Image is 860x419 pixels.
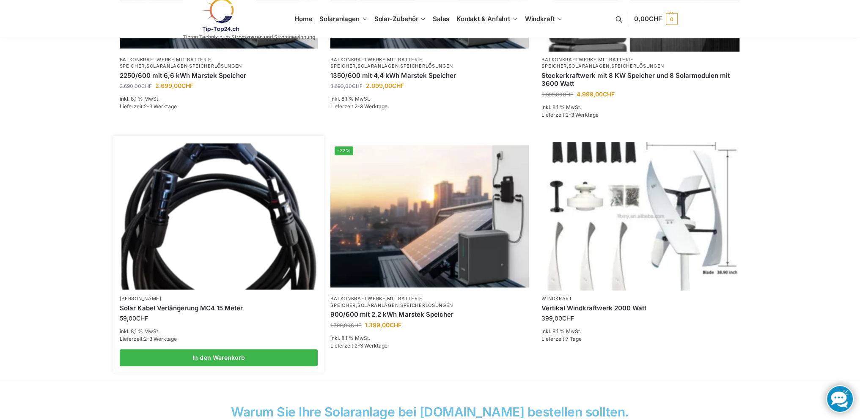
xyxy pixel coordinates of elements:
[120,57,212,69] a: Balkonkraftwerke mit Batterie Speicher
[146,63,187,69] a: Solaranlagen
[390,321,401,329] span: CHF
[330,322,361,329] bdi: 1.799,00
[366,82,404,89] bdi: 2.099,00
[330,142,529,291] a: -22%Balkonkraftwerk mit Marstek Speicher
[141,83,152,89] span: CHF
[400,302,453,308] a: Speicherlösungen
[357,302,398,308] a: Solaranlagen
[456,15,510,23] span: Kontakt & Anfahrt
[330,334,529,342] p: inkl. 8,1 % MwSt.
[351,322,361,329] span: CHF
[357,63,398,69] a: Solaranlagen
[120,71,318,80] a: 2250/600 mit 6,6 kWh Marstek Speicher
[541,315,574,322] bdi: 399,00
[541,336,582,342] span: Lieferzeit:
[330,71,529,80] a: 1350/600 mit 4,4 kWh Marstek Speicher
[330,142,529,291] img: Home 5
[577,90,615,98] bdi: 4.999,00
[392,82,404,89] span: CHF
[155,82,193,89] bdi: 2.699,00
[566,336,582,342] span: 7 Tage
[352,83,363,89] span: CHF
[120,336,177,342] span: Lieferzeit:
[330,83,363,89] bdi: 3.690,00
[189,63,242,69] a: Speicherlösungen
[330,296,529,309] p: , ,
[330,57,422,69] a: Balkonkraftwerke mit Batterie Speicher
[566,112,599,118] span: 2-3 Werktage
[354,342,387,349] span: 2-3 Werktage
[144,336,177,342] span: 2-3 Werktage
[136,315,148,322] span: CHF
[330,296,422,308] a: Balkonkraftwerke mit Batterie Speicher
[120,57,318,70] p: , ,
[120,328,318,335] p: inkl. 8,1 % MwSt.
[183,35,315,40] p: Tiptop Technik zum Stromsparen und Stromgewinnung
[144,103,177,110] span: 2-3 Werktage
[330,310,529,319] a: 900/600 mit 2,2 kWh Marstek Speicher
[354,103,387,110] span: 2-3 Werktage
[634,15,662,23] span: 0,00
[562,315,574,322] span: CHF
[223,405,637,418] h2: Warum Sie Ihre Solaranlage bei [DOMAIN_NAME] bestellen sollten.
[330,95,529,103] p: inkl. 8,1 % MwSt.
[634,6,677,32] a: 0,00CHF 0
[603,90,615,98] span: CHF
[181,82,193,89] span: CHF
[120,315,148,322] bdi: 59,00
[541,91,573,98] bdi: 5.399,00
[563,91,573,98] span: CHF
[541,142,740,291] img: Home 10
[649,15,662,23] span: CHF
[120,103,177,110] span: Lieferzeit:
[120,83,152,89] bdi: 3.690,00
[319,15,360,23] span: Solaranlagen
[330,103,387,110] span: Lieferzeit:
[120,95,318,103] p: inkl. 8,1 % MwSt.
[330,342,387,349] span: Lieferzeit:
[120,349,318,366] a: In den Warenkorb legen: „Solar Kabel Verlängerung MC4 15 Meter“
[121,143,316,289] a: Solar-Verlängerungskabel
[611,63,664,69] a: Speicherlösungen
[365,321,401,329] bdi: 1.399,00
[666,13,678,25] span: 0
[541,142,740,291] a: Vertikal Windrad
[541,296,572,301] a: Windkraft
[541,57,633,69] a: Balkonkraftwerke mit Batterie Speicher
[400,63,453,69] a: Speicherlösungen
[541,304,740,312] a: Vertikal Windkraftwerk 2000 Watt
[121,143,316,289] img: Home 8
[541,71,740,88] a: Steckerkraftwerk mit 8 KW Speicher und 8 Solarmodulen mit 3600 Watt
[569,63,610,69] a: Solaranlagen
[525,15,555,23] span: Windkraft
[541,112,599,118] span: Lieferzeit:
[120,304,318,312] a: Solar Kabel Verlängerung MC4 15 Meter
[374,15,418,23] span: Solar-Zubehör
[541,104,740,111] p: inkl. 8,1 % MwSt.
[120,296,162,301] a: [PERSON_NAME]
[330,57,529,70] p: , ,
[433,15,450,23] span: Sales
[541,328,740,335] p: inkl. 8,1 % MwSt.
[541,57,740,70] p: , ,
